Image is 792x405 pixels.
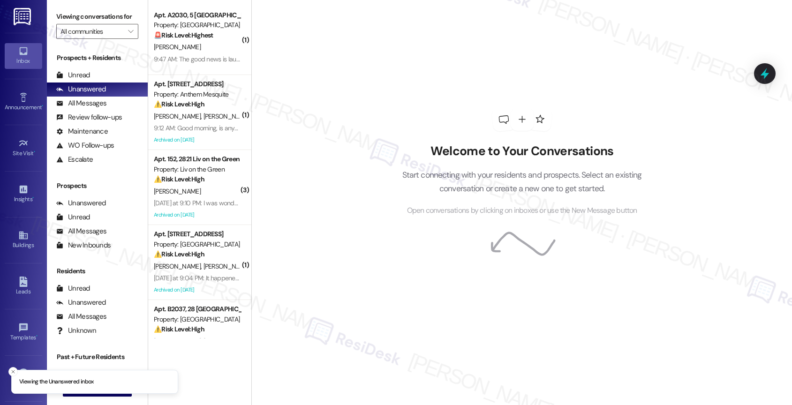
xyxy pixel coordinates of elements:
[56,112,122,122] div: Review follow-ups
[5,366,42,391] a: Account
[154,31,213,39] strong: 🚨 Risk Level: Highest
[154,325,204,333] strong: ⚠️ Risk Level: High
[154,165,241,174] div: Property: Liv on the Green
[388,168,656,195] p: Start connecting with your residents and prospects. Select an existing conversation or create a n...
[204,262,250,270] span: [PERSON_NAME]
[154,262,204,270] span: [PERSON_NAME]
[153,284,241,296] div: Archived on [DATE]
[5,227,42,253] a: Buildings
[5,135,42,161] a: Site Visit •
[154,154,241,164] div: Apt. 152, 2821 Liv on the Green
[47,266,148,276] div: Residents
[56,284,90,293] div: Unread
[56,226,106,236] div: All Messages
[154,100,204,108] strong: ⚠️ Risk Level: High
[56,298,106,307] div: Unanswered
[154,10,241,20] div: Apt. A2030, 5 [GEOGRAPHIC_DATA]
[154,124,542,132] div: 9:12 AM: Good morning, is anyone coming to do the refrigerator [DATE]? The smell is slamming us h...
[154,315,241,324] div: Property: [GEOGRAPHIC_DATA]
[56,240,111,250] div: New Inbounds
[154,90,241,99] div: Property: Anthem Mesquite
[154,175,204,183] strong: ⚠️ Risk Level: High
[407,205,637,217] span: Open conversations by clicking on inboxes or use the New Message button
[128,28,133,35] i: 
[154,187,201,195] span: [PERSON_NAME]
[154,304,241,314] div: Apt. B2037, 28 [GEOGRAPHIC_DATA]
[154,20,241,30] div: Property: [GEOGRAPHIC_DATA]
[5,320,42,345] a: Templates •
[47,352,148,362] div: Past + Future Residents
[32,195,34,201] span: •
[60,24,123,39] input: All communities
[47,53,148,63] div: Prospects + Residents
[204,112,250,120] span: [PERSON_NAME]
[56,155,93,165] div: Escalate
[154,274,271,282] div: [DATE] at 9:04 PM: It happened only [DATE]
[42,103,43,109] span: •
[154,43,201,51] span: [PERSON_NAME]
[388,144,656,159] h2: Welcome to Your Conversations
[8,367,18,376] button: Close toast
[5,43,42,68] a: Inbox
[34,149,35,155] span: •
[36,333,38,339] span: •
[154,199,459,207] div: [DATE] at 9:10 PM: I was wondering since I'm not moved in can I get a refund for the days I'm not...
[154,79,241,89] div: Apt. [STREET_ADDRESS]
[14,8,33,25] img: ResiDesk Logo
[56,98,106,108] div: All Messages
[56,141,114,150] div: WO Follow-ups
[56,9,138,24] label: Viewing conversations for
[56,84,106,94] div: Unanswered
[154,229,241,239] div: Apt. [STREET_ADDRESS]
[154,112,204,120] span: [PERSON_NAME]
[153,134,241,146] div: Archived on [DATE]
[154,337,204,345] span: [PERSON_NAME]
[56,127,108,136] div: Maintenance
[56,326,96,336] div: Unknown
[153,209,241,221] div: Archived on [DATE]
[5,181,42,207] a: Insights •
[19,378,94,386] p: Viewing the Unanswered inbox
[5,274,42,299] a: Leads
[56,70,90,80] div: Unread
[56,198,106,208] div: Unanswered
[204,337,250,345] span: [PERSON_NAME]
[56,212,90,222] div: Unread
[154,240,241,249] div: Property: [GEOGRAPHIC_DATA]
[56,312,106,322] div: All Messages
[47,181,148,191] div: Prospects
[154,250,204,258] strong: ⚠️ Risk Level: High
